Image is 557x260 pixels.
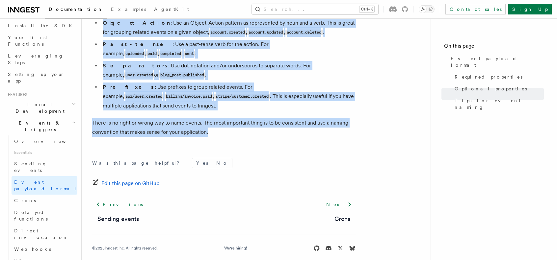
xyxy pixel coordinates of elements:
[101,179,160,188] span: Edit this page on GitHub
[5,50,77,68] a: Leveraging Steps
[5,117,77,135] button: Events & Triggers
[444,42,544,53] h4: On this page
[14,139,82,144] span: Overview
[92,199,146,210] a: Previous
[124,51,145,57] code: uploaded
[508,4,552,14] a: Sign Up
[8,23,76,28] span: Install the SDK
[103,62,168,69] strong: Separators
[97,214,139,224] a: Sending events
[5,92,27,97] span: Features
[12,135,77,147] a: Overview
[103,41,172,47] strong: Past-tense
[247,30,284,35] code: account.updated
[252,4,378,14] button: Search...Ctrl+K
[5,99,77,117] button: Local Development
[101,40,356,59] li: : Use a past-tense verb for the action. For example, , , , .
[165,94,213,99] code: billing/invoice.paid
[12,147,77,158] span: Essentials
[101,18,356,37] li: : Use an Object-Action pattern as represented by noun and a verb. This is great for grouping rela...
[451,55,544,68] span: Event payload format
[14,198,36,203] span: Crons
[154,7,189,12] span: AgentKit
[285,30,322,35] code: account.deleted
[124,72,154,78] code: user.created
[5,68,77,87] a: Setting up your app
[103,84,155,90] strong: Prefixes
[445,4,506,14] a: Contact sales
[209,30,246,35] code: account.created
[455,74,522,80] span: Required properties
[49,7,103,12] span: Documentation
[14,161,47,173] span: Sending events
[12,225,77,243] a: Direct invocation
[92,160,184,166] p: Was this page helpful?
[14,179,76,191] span: Event payload format
[224,246,247,251] a: We're hiring!
[184,51,195,57] code: sent
[103,20,171,26] strong: Object-Action
[452,83,544,95] a: Optional properties
[452,71,544,83] a: Required properties
[12,243,77,255] a: Webhooks
[107,2,150,18] a: Examples
[214,94,270,99] code: stripe/customer.created
[5,20,77,32] a: Install the SDK
[150,2,193,18] a: AgentKit
[45,2,107,18] a: Documentation
[14,210,48,222] span: Delayed functions
[14,228,68,240] span: Direct invocation
[8,35,47,47] span: Your first Functions
[12,176,77,195] a: Event payload format
[212,158,232,168] button: No
[111,7,146,12] span: Examples
[419,5,435,13] button: Toggle dark mode
[322,199,356,210] a: Next
[146,51,158,57] code: paid
[334,214,350,224] a: Crons
[452,95,544,113] a: Tips for event naming
[12,158,77,176] a: Sending events
[8,72,65,83] span: Setting up your app
[192,158,212,168] button: Yes
[159,72,205,78] code: blog_post.published
[92,118,356,137] p: There is no right or wrong way to name events. The most important thing is to be consistent and u...
[92,246,158,251] div: © 2025 Inngest Inc. All rights reserved.
[101,83,356,110] li: : Use prefixes to group related events. For example, , , . This is especially useful if you have ...
[12,195,77,206] a: Crons
[5,32,77,50] a: Your first Functions
[124,94,163,99] code: api/user.created
[101,61,356,80] li: : Use dot-notation and/or underscores to separate words. For example, or .
[448,53,544,71] a: Event payload format
[159,51,182,57] code: completed
[5,101,72,114] span: Local Development
[455,85,527,92] span: Optional properties
[359,6,374,12] kbd: Ctrl+K
[14,247,51,252] span: Webhooks
[455,97,544,110] span: Tips for event naming
[12,206,77,225] a: Delayed functions
[8,53,64,65] span: Leveraging Steps
[92,179,160,188] a: Edit this page on GitHub
[5,120,72,133] span: Events & Triggers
